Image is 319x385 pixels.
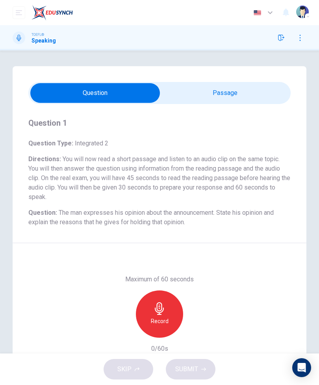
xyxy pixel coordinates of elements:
[292,358,311,377] div: Open Intercom Messenger
[296,6,309,18] img: Profile picture
[13,6,25,19] button: open mobile menu
[28,117,291,129] h4: Question 1
[28,208,291,227] h6: Question :
[28,155,290,201] span: You will now read a short passage and listen to an audio clip on the same topic. You will then an...
[32,5,73,20] img: EduSynch logo
[73,139,108,147] span: Integrated 2
[28,139,291,148] h6: Question Type :
[32,37,56,44] h1: Speaking
[252,10,262,16] img: en
[136,290,183,338] button: Record
[28,154,291,202] h6: Directions :
[32,32,44,37] span: TOEFL®
[125,275,194,284] h6: Maximum of 60 seconds
[28,209,274,226] span: The man expresses his opinion about the announcement. State his opinion and explain the reasons t...
[151,344,168,353] h6: 0/60s
[151,316,169,326] h6: Record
